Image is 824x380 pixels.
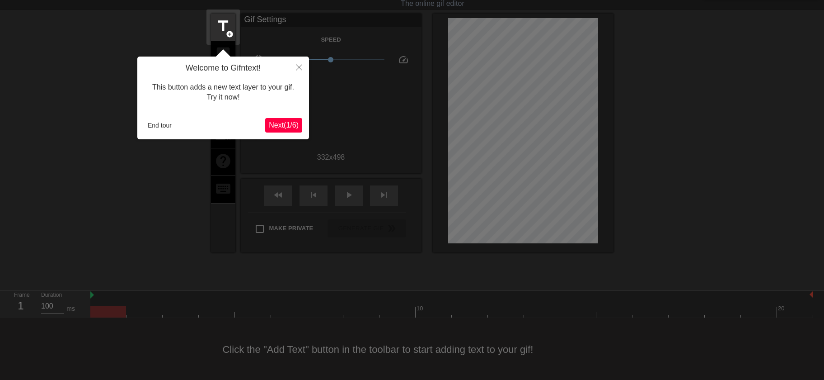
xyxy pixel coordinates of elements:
[265,118,302,133] button: Next
[144,63,302,73] h4: Welcome to Gifntext!
[144,119,175,132] button: End tour
[269,121,299,129] span: Next ( 1 / 6 )
[144,73,302,112] div: This button adds a new text layer to your gif. Try it now!
[289,57,309,77] button: Close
